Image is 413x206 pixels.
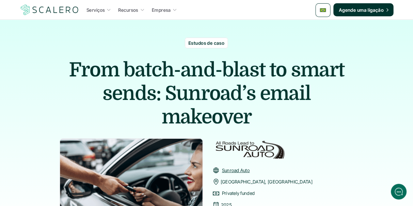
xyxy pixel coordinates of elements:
img: 🇧🇷 [320,7,326,13]
span: batch-and-blast [123,58,265,82]
p: Empresa [152,7,171,13]
p: Serviços [87,7,105,13]
p: Agende uma ligação [339,7,384,13]
p: Recursos [118,7,138,13]
h2: Let us know if we can help with lifecycle marketing. [10,43,121,75]
span: We run on Gist [55,164,83,168]
button: New conversation [10,87,120,100]
h1: Hi! Welcome to [GEOGRAPHIC_DATA]. [10,32,121,42]
span: to [269,58,286,82]
p: Privately funded [222,189,255,197]
span: sends: [103,82,161,105]
img: Scalero company logotype [20,4,80,16]
iframe: gist-messenger-bubble-iframe [391,184,406,199]
span: New conversation [42,90,78,96]
span: Sunroad’s [165,82,256,105]
a: Agende uma ligação [333,3,393,16]
span: email [260,82,310,105]
p: Estudos de caso [188,40,224,46]
span: smart [291,58,344,82]
a: Sunroad Auto [222,167,250,173]
p: [GEOGRAPHIC_DATA], [GEOGRAPHIC_DATA] [221,178,312,186]
span: From [69,58,119,82]
span: makeover [162,105,252,129]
